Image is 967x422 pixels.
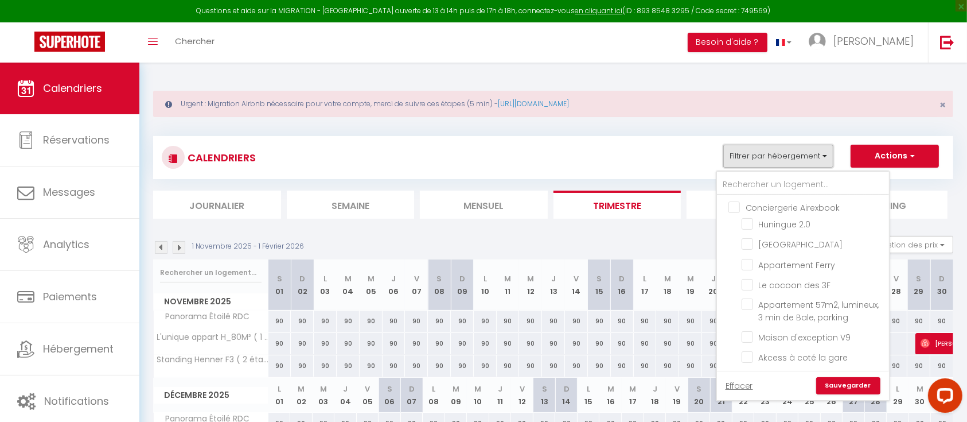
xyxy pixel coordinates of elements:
div: 90 [337,311,360,332]
abbr: V [674,384,680,394]
th: 14 [555,378,578,413]
abbr: S [437,273,442,284]
span: Calendriers [43,81,102,95]
span: Messages [43,185,95,199]
div: 90 [291,355,314,377]
div: 90 [565,311,588,332]
div: 90 [291,311,314,332]
abbr: J [653,384,657,394]
th: 17 [622,378,644,413]
div: 90 [451,311,474,332]
div: 90 [497,333,520,354]
div: 90 [314,311,337,332]
div: 90 [702,311,725,332]
th: 01 [268,378,291,413]
span: Hébergement [43,342,114,356]
abbr: D [459,273,465,284]
th: 16 [599,378,622,413]
th: 15 [588,260,611,311]
span: Appartement 57m2, lumineux, 3 min de Bale, parking [759,299,879,323]
div: 90 [428,311,451,332]
div: 90 [930,355,953,377]
th: 10 [474,260,497,311]
div: 90 [884,311,907,332]
div: 90 [679,333,702,354]
div: 90 [360,333,383,354]
abbr: M [505,273,512,284]
button: Close [939,100,946,110]
a: ... [PERSON_NAME] [800,22,928,63]
abbr: D [409,384,415,394]
span: Appartement Ferry [759,260,836,271]
button: Actions [851,145,939,168]
span: × [939,98,946,112]
li: Journalier [153,191,281,219]
img: ... [809,33,826,50]
th: 20 [688,378,711,413]
th: 09 [445,378,467,413]
abbr: M [527,273,534,284]
a: Sauvegarder [816,377,880,394]
img: logout [940,35,954,49]
div: 90 [497,311,520,332]
button: Filtrer par hébergement [723,145,833,168]
th: 08 [423,378,445,413]
abbr: J [343,384,348,394]
abbr: V [365,384,370,394]
abbr: M [607,384,614,394]
th: 07 [401,378,423,413]
span: Standing Henner F3 ( 2 étage, porte 3 ) [155,355,270,364]
div: 90 [428,355,451,377]
div: 90 [565,355,588,377]
div: 90 [405,311,428,332]
h3: CALENDRIERS [185,145,256,171]
div: 90 [519,333,542,354]
div: 90 [565,333,588,354]
div: 90 [611,311,634,332]
th: 16 [611,260,634,311]
div: Filtrer par hébergement [716,171,890,401]
div: 90 [907,355,930,377]
th: 13 [533,378,556,413]
span: Le cocoon des 3F [759,280,831,291]
div: 90 [907,311,930,332]
div: 90 [634,333,657,354]
a: Effacer [726,380,753,392]
div: 90 [542,355,565,377]
div: 90 [428,333,451,354]
input: Rechercher un logement... [717,175,889,195]
th: 30 [909,378,931,413]
div: 90 [679,355,702,377]
th: 19 [666,378,688,413]
abbr: V [894,273,899,284]
div: 90 [634,311,657,332]
th: 02 [291,260,314,311]
button: Gestion des prix [868,236,953,253]
abbr: M [687,273,694,284]
span: Panorama Étoilé RDC [155,311,253,323]
div: 90 [337,333,360,354]
a: en cliquant ici [575,6,623,16]
li: Semaine [287,191,415,219]
div: 90 [474,355,497,377]
div: 90 [656,311,679,332]
th: 02 [290,378,313,413]
div: 90 [656,333,679,354]
span: Réservations [43,133,110,147]
th: 04 [334,378,357,413]
li: Trimestre [553,191,681,219]
abbr: M [298,384,305,394]
abbr: M [320,384,327,394]
div: 90 [588,355,611,377]
th: 09 [451,260,474,311]
div: 90 [291,333,314,354]
div: 90 [383,355,405,377]
div: 90 [542,333,565,354]
th: 05 [360,260,383,311]
th: 05 [357,378,379,413]
abbr: M [475,384,482,394]
abbr: M [917,384,923,394]
abbr: S [277,273,282,284]
img: Super Booking [34,32,105,52]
